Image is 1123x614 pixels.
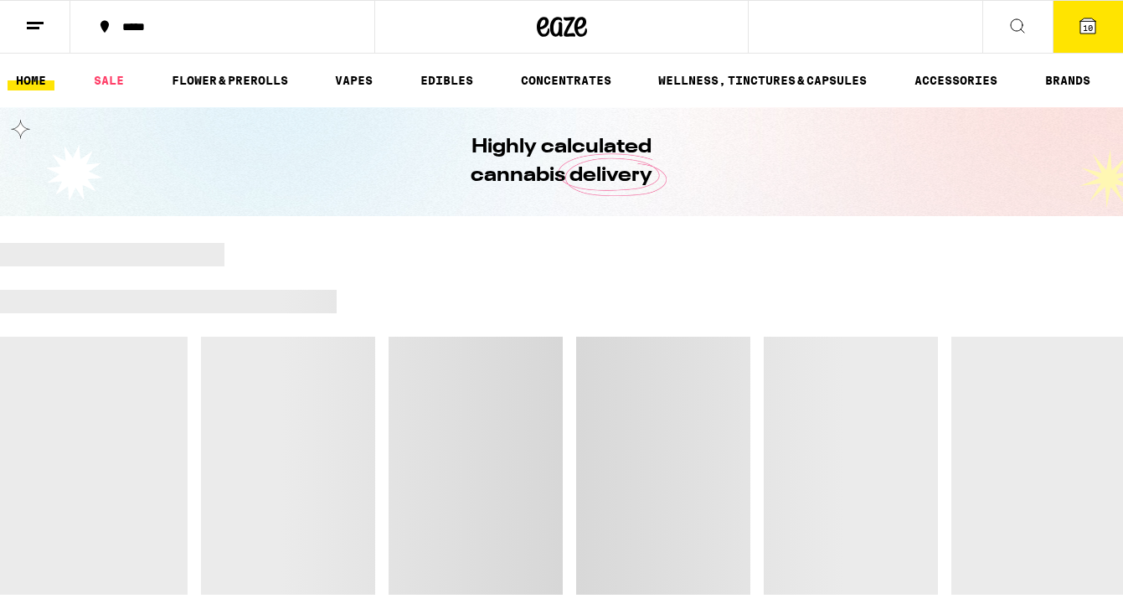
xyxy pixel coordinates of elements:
a: VAPES [327,70,381,90]
a: EDIBLES [412,70,482,90]
a: CONCENTRATES [513,70,620,90]
a: HOME [8,70,54,90]
h1: Highly calculated cannabis delivery [424,133,700,190]
a: ACCESSORIES [906,70,1006,90]
a: SALE [85,70,132,90]
span: 10 [1083,23,1093,33]
a: FLOWER & PREROLLS [163,70,296,90]
button: 10 [1053,1,1123,53]
a: WELLNESS, TINCTURES & CAPSULES [650,70,875,90]
a: BRANDS [1037,70,1099,90]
